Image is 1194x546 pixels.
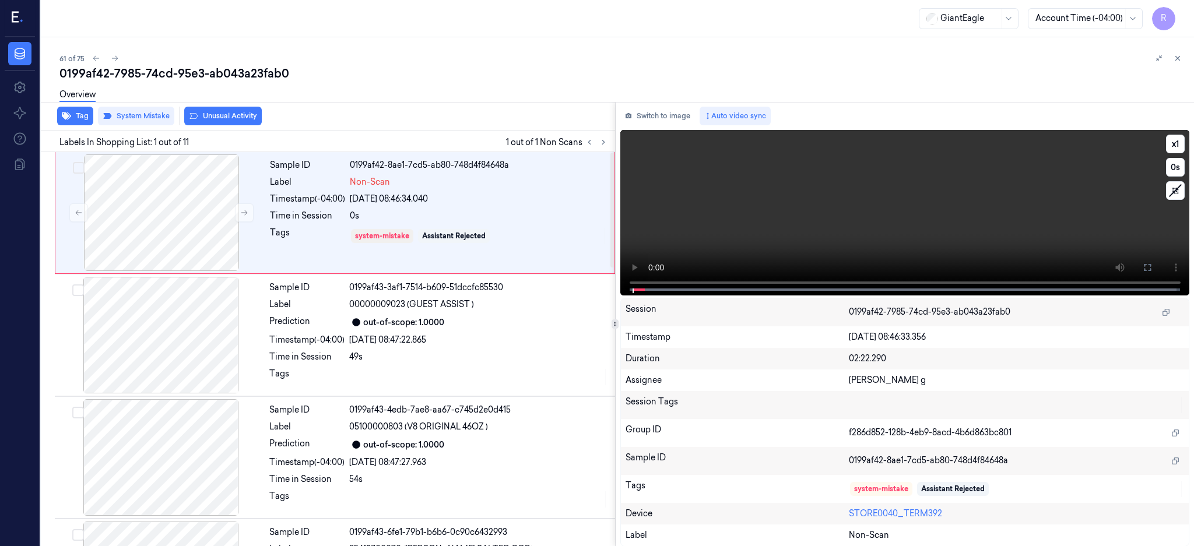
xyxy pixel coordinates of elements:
button: Switch to image [620,107,695,125]
div: system-mistake [854,484,908,494]
div: Sample ID [269,281,345,294]
div: Time in Session [270,210,345,222]
div: Timestamp (-04:00) [270,193,345,205]
div: Time in Session [269,351,345,363]
div: Tags [270,227,345,245]
div: Label [270,176,345,188]
div: STORE0040_TERM392 [849,508,1184,520]
div: [PERSON_NAME] g [849,374,1184,386]
div: Time in Session [269,473,345,485]
div: Sample ID [626,452,849,470]
div: 0199af43-6fe1-79b1-b6b6-0c90c6432993 [349,526,608,538]
div: out-of-scope: 1.0000 [363,439,444,451]
button: Auto video sync [700,107,771,125]
div: Tags [269,490,345,509]
button: Tag [57,107,93,125]
div: Group ID [626,424,849,442]
div: [DATE] 08:47:22.865 [349,334,608,346]
div: Label [269,298,345,311]
div: out-of-scope: 1.0000 [363,316,444,329]
span: Non-Scan [350,176,390,188]
div: 0199af43-4edb-7ae8-aa67-c745d2e0d415 [349,404,608,416]
a: Overview [59,89,96,102]
button: Select row [72,529,84,541]
div: Prediction [269,438,345,452]
span: 61 of 75 [59,54,85,64]
div: Sample ID [269,526,345,538]
div: Timestamp (-04:00) [269,456,345,468]
span: 1 out of 1 Non Scans [506,135,610,149]
div: 54s [349,473,608,485]
button: Unusual Activity [184,107,262,125]
button: System Mistake [98,107,174,125]
button: Select row [73,162,85,174]
div: Timestamp [626,331,849,343]
div: Sample ID [269,404,345,416]
div: 02:22.290 [849,353,1184,365]
button: Select row [72,284,84,296]
div: Tags [626,480,849,498]
button: Select row [72,407,84,418]
div: Timestamp (-04:00) [269,334,345,346]
div: Duration [626,353,849,365]
button: R [1152,7,1175,30]
button: x1 [1166,135,1185,153]
div: Label [269,421,345,433]
div: Session [626,303,849,322]
div: [DATE] 08:47:27.963 [349,456,608,468]
span: 0199af42-7985-74cd-95e3-ab043a23fab0 [849,306,1010,318]
div: 49s [349,351,608,363]
div: 0199af42-8ae1-7cd5-ab80-748d4f84648a [350,159,607,171]
div: Assignee [626,374,849,386]
span: 05100000803 (V8 ORIGINAL 46OZ ) [349,421,488,433]
div: system-mistake [355,231,409,241]
div: [DATE] 08:46:33.356 [849,331,1184,343]
div: Session Tags [626,396,849,414]
button: 0s [1166,158,1185,177]
span: f286d852-128b-4eb9-8acd-4b6d863bc801 [849,427,1012,439]
span: Non-Scan [849,529,889,541]
div: Device [626,508,849,520]
span: Labels In Shopping List: 1 out of 11 [59,136,189,149]
div: Assistant Rejected [921,484,985,494]
span: 0199af42-8ae1-7cd5-ab80-748d4f84648a [849,455,1008,467]
div: 0s [350,210,607,222]
div: Label [626,529,849,541]
div: Prediction [269,315,345,329]
div: [DATE] 08:46:34.040 [350,193,607,205]
div: Assistant Rejected [422,231,486,241]
div: 0199af43-3af1-7514-b609-51dccfc85530 [349,281,608,294]
span: 00000009023 (GUEST ASSIST ) [349,298,474,311]
div: 0199af42-7985-74cd-95e3-ab043a23fab0 [59,65,1185,82]
div: Sample ID [270,159,345,171]
div: Tags [269,368,345,386]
